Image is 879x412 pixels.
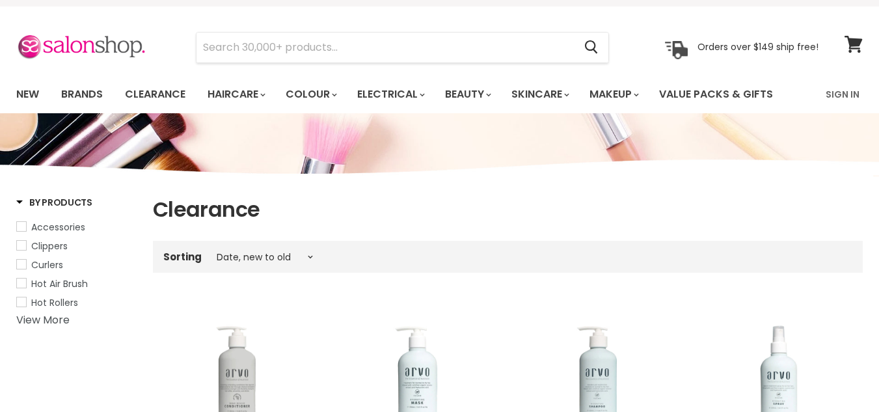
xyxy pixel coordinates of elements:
h3: By Products [16,196,92,209]
a: Curlers [16,258,137,272]
ul: Main menu [7,76,800,113]
a: Colour [276,81,345,108]
input: Search [196,33,574,62]
form: Product [196,32,609,63]
a: Hot Rollers [16,295,137,310]
a: Accessories [16,220,137,234]
a: Beauty [435,81,499,108]
a: Clippers [16,239,137,253]
a: Skincare [502,81,577,108]
span: Hot Rollers [31,296,78,309]
p: Orders over $149 ship free! [697,41,818,53]
h1: Clearance [153,196,863,223]
a: Brands [51,81,113,108]
a: Clearance [115,81,195,108]
span: Hot Air Brush [31,277,88,290]
a: Electrical [347,81,433,108]
span: Accessories [31,221,85,234]
a: Sign In [818,81,867,108]
a: Hot Air Brush [16,277,137,291]
span: Curlers [31,258,63,271]
a: View More [16,312,70,327]
a: Makeup [580,81,647,108]
span: Clippers [31,240,68,253]
a: Haircare [198,81,273,108]
a: New [7,81,49,108]
a: Value Packs & Gifts [649,81,783,108]
label: Sorting [163,251,202,262]
button: Search [574,33,608,62]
